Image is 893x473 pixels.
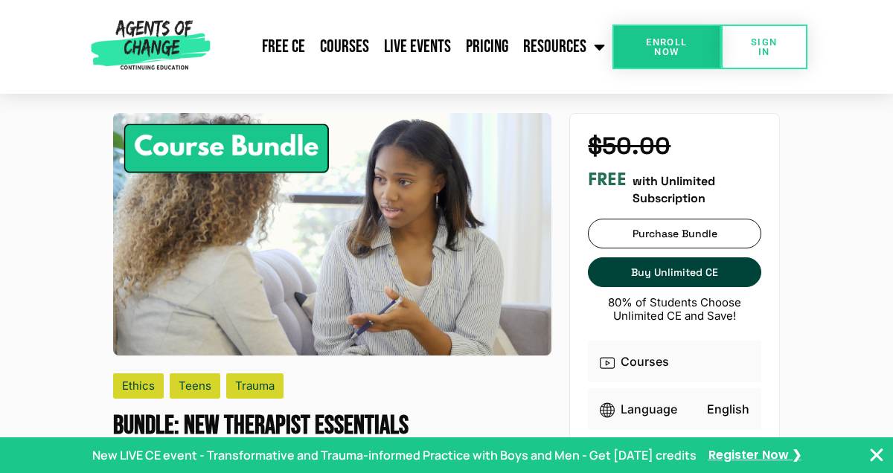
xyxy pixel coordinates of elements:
span: Purchase Bundle [633,228,717,240]
div: Teens [170,373,220,399]
a: Buy Unlimited CE [588,257,761,287]
a: Pricing [458,28,516,65]
a: SIGN IN [721,25,807,69]
a: Purchase Bundle [588,219,761,248]
span: SIGN IN [745,37,784,57]
a: Free CE [255,28,313,65]
h1: New Therapist Essentials - 10 Credit CE Bundle [113,411,551,442]
p: New LIVE CE event - Transformative and Trauma-informed Practice with Boys and Men - Get [DATE] cr... [92,446,697,464]
a: Courses [313,28,377,65]
div: Trauma [226,373,284,399]
p: English [707,400,749,418]
h4: $50.00 [588,132,761,160]
a: Enroll Now [612,25,721,69]
p: 80% of Students Choose Unlimited CE and Save! [588,296,761,323]
p: Courses [621,353,669,370]
p: Language [621,400,677,418]
a: Live Events [377,28,458,65]
div: Ethics [113,373,164,399]
span: Enroll Now [636,37,697,57]
div: with Unlimited Subscription [588,169,761,207]
span: Buy Unlimited CE [631,266,718,279]
h3: FREE [588,169,627,190]
a: Resources [516,28,612,65]
nav: Menu [216,28,613,65]
a: Register Now ❯ [708,447,801,463]
img: New Therapist Essentials - 10 Credit CE Bundle [113,113,551,355]
button: Close Banner [868,446,886,464]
